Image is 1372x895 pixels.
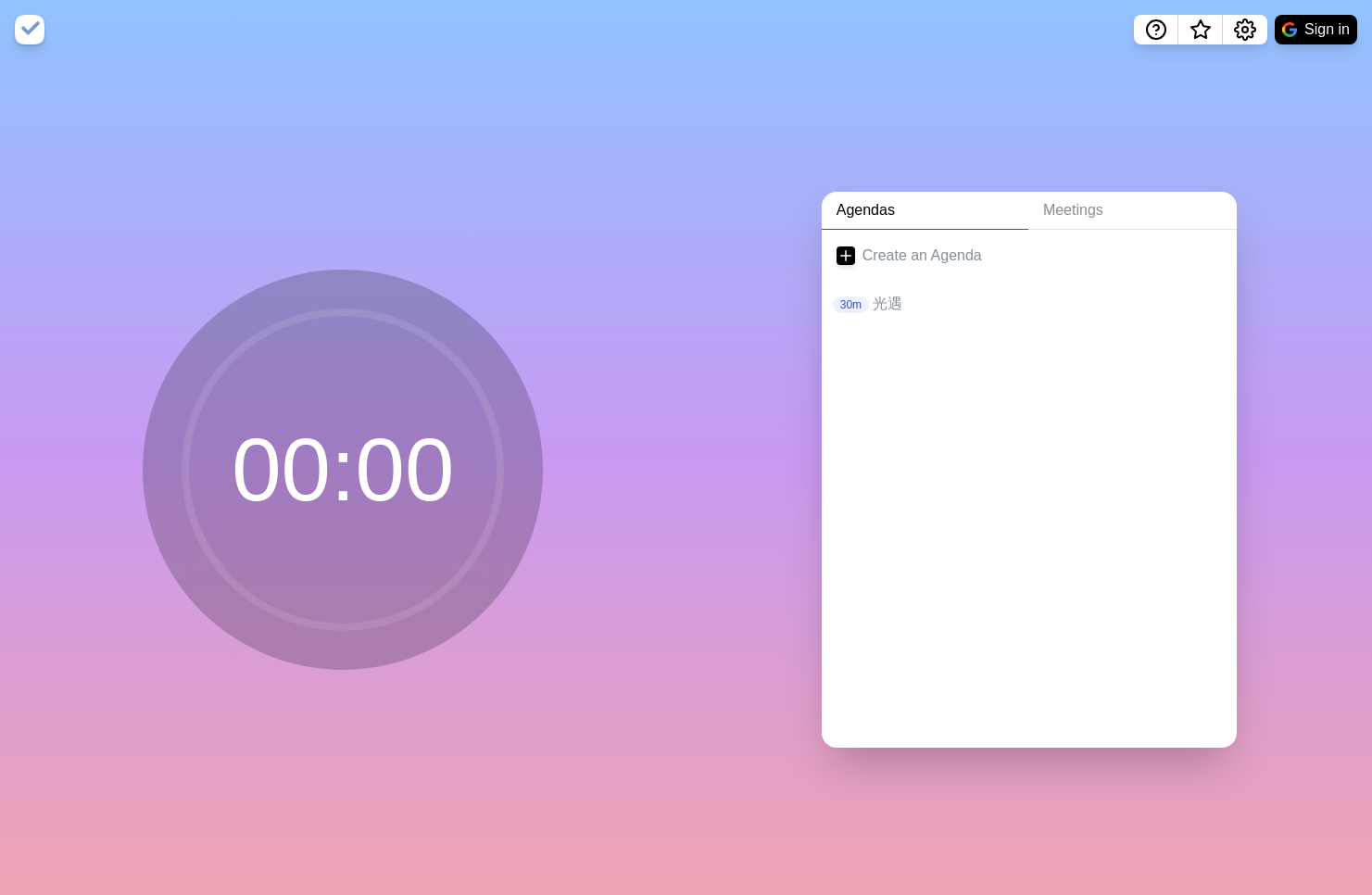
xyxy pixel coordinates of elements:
p: 30m [833,296,869,313]
button: Sign in [1275,15,1357,44]
button: Help [1134,15,1178,44]
button: What’s new [1178,15,1223,44]
img: google logo [1282,22,1297,37]
p: 光遇 [873,293,1222,315]
button: Settings [1223,15,1267,44]
a: Agendas [822,192,1028,230]
a: Meetings [1028,192,1237,230]
img: timeblocks logo [15,15,44,44]
a: Create an Agenda [822,230,1237,282]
